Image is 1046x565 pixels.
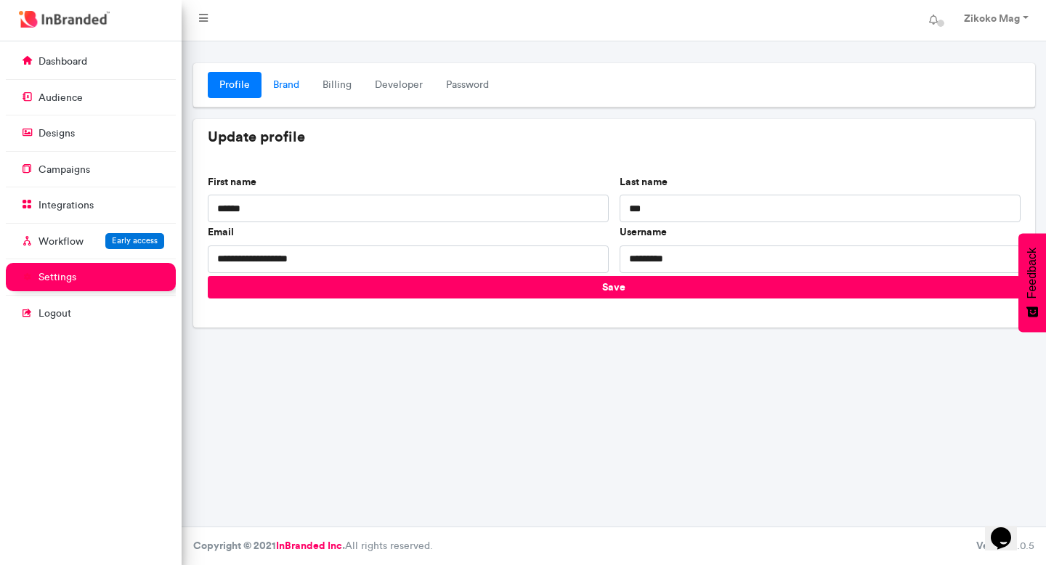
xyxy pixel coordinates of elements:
strong: Zikoko Mag [964,12,1020,25]
p: integrations [38,198,94,213]
p: logout [38,306,71,321]
p: audience [38,91,83,105]
label: First name [208,175,256,190]
a: settings [6,263,176,290]
p: settings [38,270,76,285]
a: designs [6,119,176,147]
a: campaigns [6,155,176,183]
label: Last name [620,175,668,190]
p: designs [38,126,75,141]
a: Brand [261,72,311,98]
div: 3.0.5 [976,539,1034,553]
button: Feedback - Show survey [1018,233,1046,332]
a: Billing [311,72,363,98]
label: Username [620,225,667,240]
b: Version [976,539,1011,552]
footer: All rights reserved. [182,527,1046,565]
iframe: chat widget [985,507,1031,550]
a: integrations [6,191,176,219]
span: Feedback [1026,248,1039,298]
a: InBranded Inc [276,539,342,552]
span: Early access [112,235,158,245]
a: Developer [363,72,434,98]
img: InBranded Logo [15,7,113,31]
a: Password [434,72,500,98]
a: Zikoko Mag [949,6,1040,35]
h5: Update profile [208,128,1021,145]
a: Profile [208,72,261,98]
strong: Copyright © 2021 . [193,539,345,552]
p: Workflow [38,235,84,249]
a: audience [6,84,176,111]
a: WorkflowEarly access [6,227,176,255]
button: Save [208,276,1021,298]
p: campaigns [38,163,90,177]
a: dashboard [6,47,176,75]
label: Email [208,225,234,240]
p: dashboard [38,54,87,69]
